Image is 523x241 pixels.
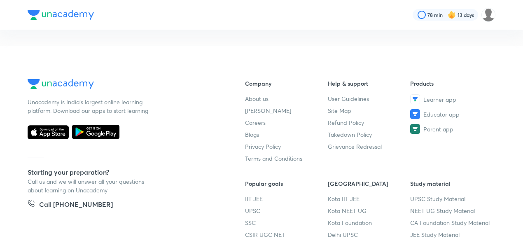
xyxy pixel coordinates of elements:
a: Privacy Policy [245,142,328,151]
h6: [GEOGRAPHIC_DATA] [328,179,411,188]
p: Unacademy is India’s largest online learning platform. Download our apps to start learning [28,98,151,115]
a: CSIR UGC NET [245,230,328,239]
a: IIT JEE [245,194,328,203]
h6: Help & support [328,79,411,88]
h6: Popular goals [245,179,328,188]
a: Site Map [328,106,411,115]
img: Company Logo [28,10,94,20]
a: Takedown Policy [328,130,411,139]
a: Careers [245,118,328,127]
a: Kota NEET UG [328,206,411,215]
a: Blogs [245,130,328,139]
p: Call us and we will answer all your questions about learning on Unacademy [28,177,151,194]
a: Terms and Conditions [245,154,328,163]
a: Call [PHONE_NUMBER] [28,199,113,211]
a: [PERSON_NAME] [245,106,328,115]
h6: Products [410,79,493,88]
a: Company Logo [28,79,219,91]
a: Refund Policy [328,118,411,127]
a: CA Foundation Study Material [410,218,493,227]
h6: Company [245,79,328,88]
h5: Starting your preparation? [28,167,219,177]
a: User Guidelines [328,94,411,103]
a: Delhi UPSC [328,230,411,239]
a: UPSC [245,206,328,215]
span: Parent app [423,125,453,133]
img: Educator app [410,109,420,119]
h6: Study material [410,179,493,188]
a: Learner app [410,94,493,104]
img: streak [448,11,456,19]
span: Careers [245,118,266,127]
a: SSC [245,218,328,227]
a: Grievance Redressal [328,142,411,151]
a: JEE Study Material [410,230,493,239]
img: Learner app [410,94,420,104]
img: SAKSHI AGRAWAL [481,8,495,22]
a: Parent app [410,124,493,134]
span: Learner app [423,95,456,104]
span: Educator app [423,110,460,119]
img: Parent app [410,124,420,134]
h5: Call [PHONE_NUMBER] [39,199,113,211]
a: Educator app [410,109,493,119]
a: Kota Foundation [328,218,411,227]
a: NEET UG Study Material [410,206,493,215]
a: UPSC Study Material [410,194,493,203]
a: About us [245,94,328,103]
a: Kota IIT JEE [328,194,411,203]
img: Company Logo [28,79,94,89]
